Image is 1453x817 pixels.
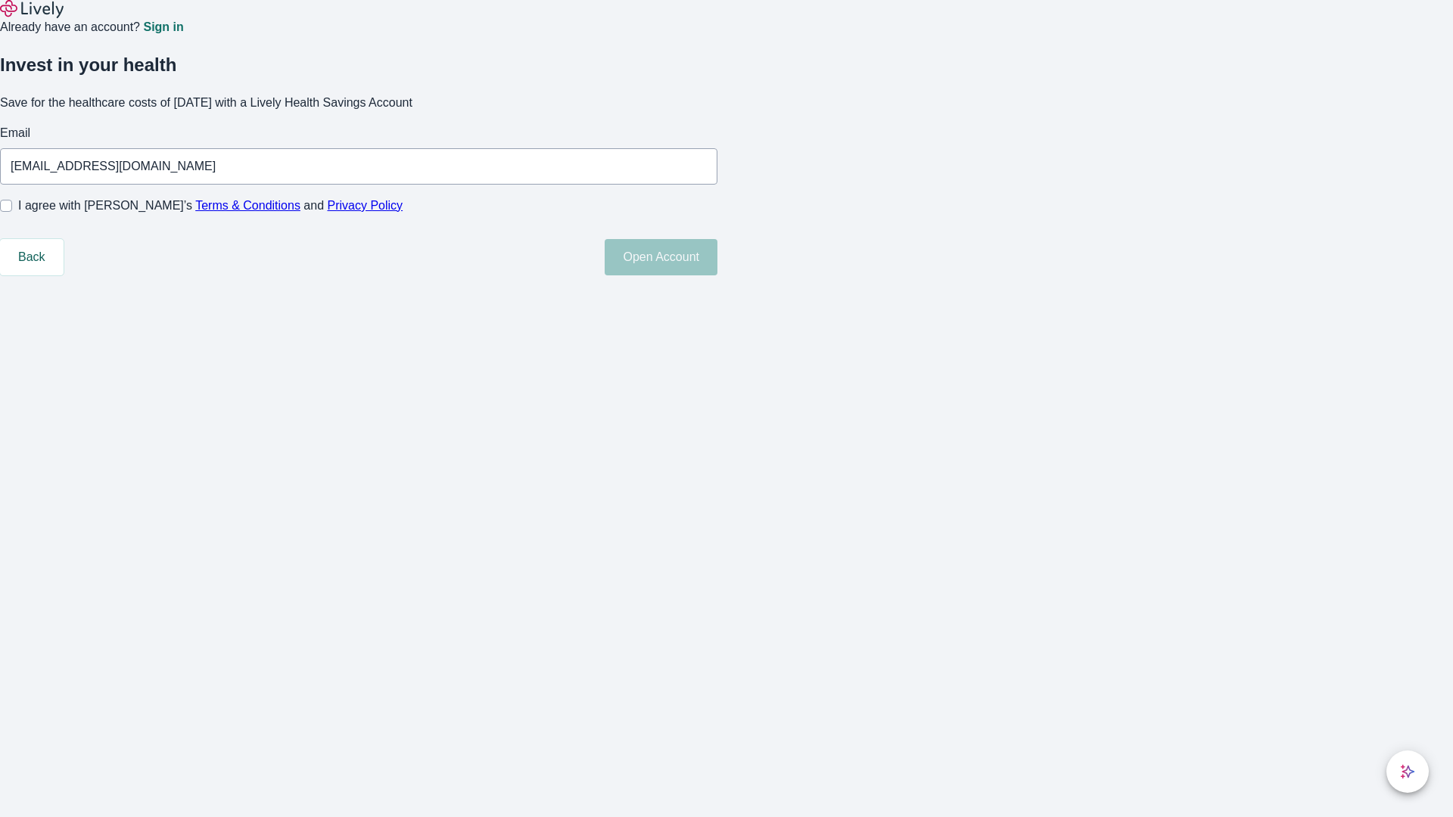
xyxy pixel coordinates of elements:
svg: Lively AI Assistant [1400,764,1415,779]
a: Privacy Policy [328,199,403,212]
button: chat [1386,750,1429,793]
span: I agree with [PERSON_NAME]’s and [18,197,403,215]
a: Sign in [143,21,183,33]
a: Terms & Conditions [195,199,300,212]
